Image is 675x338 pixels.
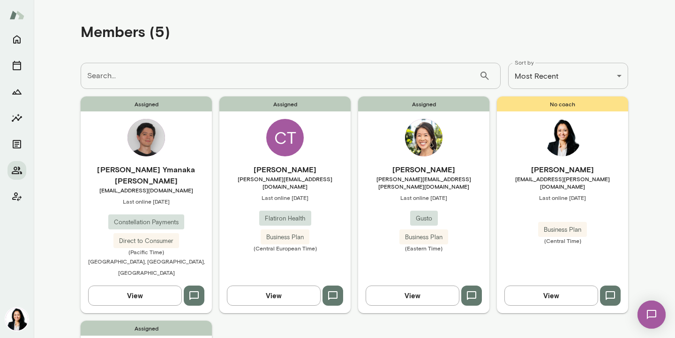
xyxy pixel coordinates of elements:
[81,248,212,256] span: (Pacific Time)
[219,194,351,201] span: Last online [DATE]
[81,22,170,40] h4: Members (5)
[7,135,26,154] button: Documents
[508,63,628,89] div: Most Recent
[219,175,351,190] span: [PERSON_NAME][EMAIL_ADDRESS][DOMAIN_NAME]
[9,6,24,24] img: Mento
[358,244,489,252] span: (Eastern Time)
[7,187,26,206] button: Client app
[410,214,438,223] span: Gusto
[538,225,587,235] span: Business Plan
[7,161,26,180] button: Members
[113,236,179,246] span: Direct to Consumer
[358,96,489,111] span: Assigned
[504,286,598,305] button: View
[108,218,184,227] span: Constellation Payments
[497,175,628,190] span: [EMAIL_ADDRESS][PERSON_NAME][DOMAIN_NAME]
[88,286,182,305] button: View
[358,194,489,201] span: Last online [DATE]
[366,286,459,305] button: View
[81,198,212,205] span: Last online [DATE]
[497,194,628,201] span: Last online [DATE]
[7,109,26,127] button: Insights
[81,164,212,186] h6: [PERSON_NAME] Ymanaka [PERSON_NAME]
[219,96,351,111] span: Assigned
[358,175,489,190] span: [PERSON_NAME][EMAIL_ADDRESS][PERSON_NAME][DOMAIN_NAME]
[497,164,628,175] h6: [PERSON_NAME]
[259,214,311,223] span: Flatiron Health
[544,119,581,156] img: Monica Aggarwal
[88,258,205,276] span: [GEOGRAPHIC_DATA], [GEOGRAPHIC_DATA], [GEOGRAPHIC_DATA]
[497,96,628,111] span: No coach
[399,233,448,242] span: Business Plan
[261,233,309,242] span: Business Plan
[7,82,26,101] button: Growth Plan
[7,56,26,75] button: Sessions
[515,59,534,66] label: Sort by
[266,119,304,156] div: CT
[358,164,489,175] h6: [PERSON_NAME]
[219,164,351,175] h6: [PERSON_NAME]
[81,321,212,336] span: Assigned
[6,308,28,331] img: Monica Aggarwal
[497,237,628,244] span: (Central Time)
[405,119,442,156] img: Amanda Lin
[219,244,351,252] span: (Central European Time)
[127,119,165,156] img: Mateus Ymanaka Barretto
[81,186,212,194] span: [EMAIL_ADDRESS][DOMAIN_NAME]
[7,30,26,49] button: Home
[81,96,212,111] span: Assigned
[227,286,321,305] button: View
